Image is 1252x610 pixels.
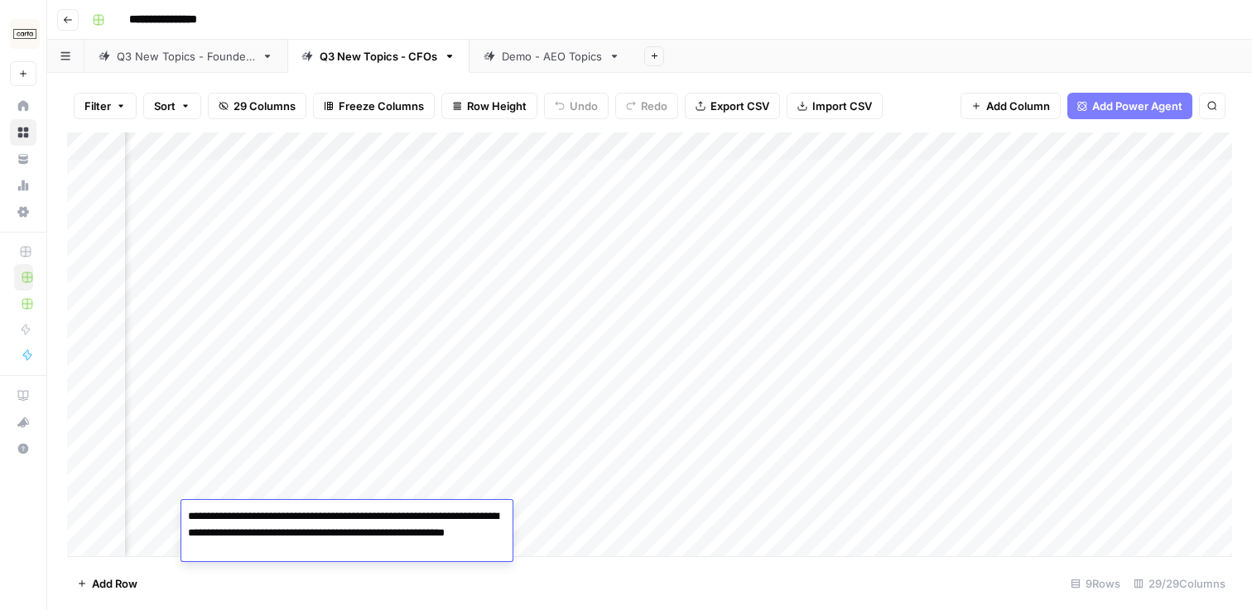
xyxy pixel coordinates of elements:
[441,93,537,119] button: Row Height
[320,48,437,65] div: Q3 New Topics - CFOs
[10,435,36,462] button: Help + Support
[234,98,296,114] span: 29 Columns
[10,146,36,172] a: Your Data
[685,93,780,119] button: Export CSV
[117,48,255,65] div: Q3 New Topics - Founders
[1127,570,1232,597] div: 29/29 Columns
[11,410,36,435] div: What's new?
[10,409,36,435] button: What's new?
[469,40,634,73] a: Demo - AEO Topics
[961,93,1061,119] button: Add Column
[1064,570,1127,597] div: 9 Rows
[986,98,1050,114] span: Add Column
[67,570,147,597] button: Add Row
[84,98,111,114] span: Filter
[74,93,137,119] button: Filter
[84,40,287,73] a: Q3 New Topics - Founders
[10,172,36,199] a: Usage
[710,98,769,114] span: Export CSV
[143,93,201,119] button: Sort
[641,98,667,114] span: Redo
[615,93,678,119] button: Redo
[10,19,40,49] img: Carta Logo
[10,93,36,119] a: Home
[339,98,424,114] span: Freeze Columns
[287,40,469,73] a: Q3 New Topics - CFOs
[10,119,36,146] a: Browse
[10,13,36,55] button: Workspace: Carta
[92,575,137,592] span: Add Row
[313,93,435,119] button: Freeze Columns
[544,93,609,119] button: Undo
[154,98,176,114] span: Sort
[787,93,883,119] button: Import CSV
[812,98,872,114] span: Import CSV
[10,382,36,409] a: AirOps Academy
[10,199,36,225] a: Settings
[1067,93,1192,119] button: Add Power Agent
[502,48,602,65] div: Demo - AEO Topics
[467,98,527,114] span: Row Height
[570,98,598,114] span: Undo
[208,93,306,119] button: 29 Columns
[1092,98,1182,114] span: Add Power Agent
